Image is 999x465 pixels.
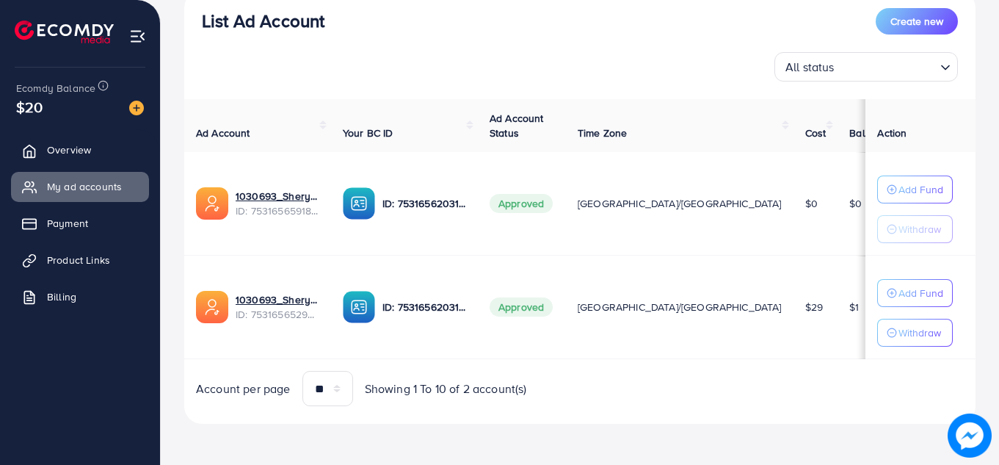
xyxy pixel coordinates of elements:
[236,307,319,322] span: ID: 7531656529943363601
[15,21,114,43] img: logo
[877,279,953,307] button: Add Fund
[16,81,95,95] span: Ecomdy Balance
[202,10,324,32] h3: List Ad Account
[805,126,827,140] span: Cost
[849,126,888,140] span: Balance
[343,187,375,220] img: ic-ba-acc.ded83a64.svg
[890,14,943,29] span: Create new
[948,414,992,458] img: image
[11,172,149,201] a: My ad accounts
[898,284,943,302] p: Add Fund
[47,253,110,267] span: Product Links
[805,300,823,314] span: $29
[236,292,319,307] a: 1030693_Shery bhai_1753600448826
[47,179,122,194] span: My ad accounts
[877,176,953,203] button: Add Fund
[196,187,228,220] img: ic-ads-acc.e4c84228.svg
[16,96,43,118] span: $20
[877,215,953,243] button: Withdraw
[11,209,149,238] a: Payment
[490,194,553,213] span: Approved
[11,135,149,165] a: Overview
[782,57,838,78] span: All status
[839,54,934,78] input: Search for option
[129,28,146,45] img: menu
[47,143,91,157] span: Overview
[877,126,907,140] span: Action
[365,381,527,397] span: Showing 1 To 10 of 2 account(s)
[490,298,553,317] span: Approved
[196,291,228,323] img: ic-ads-acc.e4c84228.svg
[47,289,76,304] span: Billing
[236,189,319,219] div: <span class='underline'>1030693_Shery bhai_1753600469505</span></br>7531656591800729616
[849,196,862,211] span: $0
[196,381,291,397] span: Account per page
[11,282,149,311] a: Billing
[578,126,627,140] span: Time Zone
[877,319,953,347] button: Withdraw
[876,8,958,35] button: Create new
[578,196,782,211] span: [GEOGRAPHIC_DATA]/[GEOGRAPHIC_DATA]
[47,216,88,231] span: Payment
[490,111,544,140] span: Ad Account Status
[11,245,149,275] a: Product Links
[129,101,144,115] img: image
[236,189,319,203] a: 1030693_Shery bhai_1753600469505
[236,203,319,218] span: ID: 7531656591800729616
[774,52,958,82] div: Search for option
[196,126,250,140] span: Ad Account
[343,291,375,323] img: ic-ba-acc.ded83a64.svg
[898,220,941,238] p: Withdraw
[382,298,466,316] p: ID: 7531656203128963089
[343,126,393,140] span: Your BC ID
[382,195,466,212] p: ID: 7531656203128963089
[898,181,943,198] p: Add Fund
[236,292,319,322] div: <span class='underline'>1030693_Shery bhai_1753600448826</span></br>7531656529943363601
[898,324,941,342] p: Withdraw
[578,300,782,314] span: [GEOGRAPHIC_DATA]/[GEOGRAPHIC_DATA]
[805,196,818,211] span: $0
[849,300,859,314] span: $1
